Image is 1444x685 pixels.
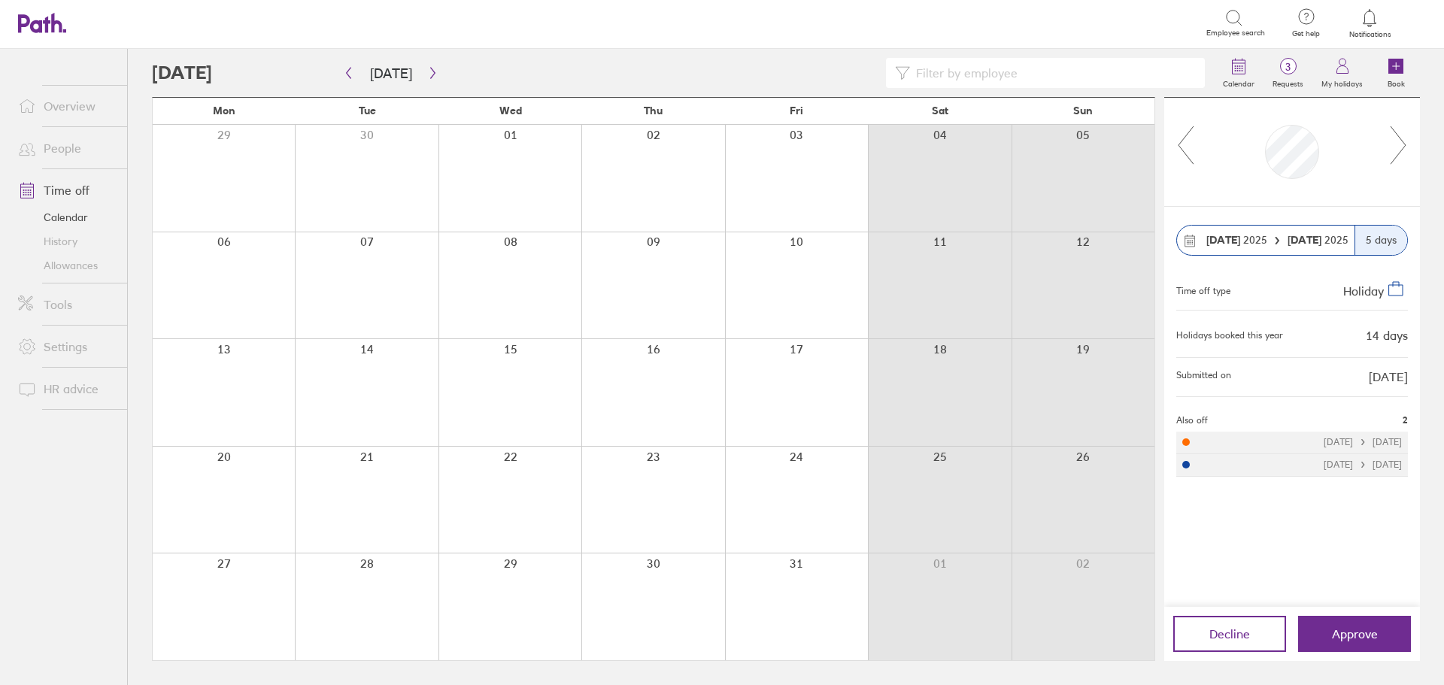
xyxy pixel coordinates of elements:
[6,91,127,121] a: Overview
[1369,370,1408,383] span: [DATE]
[1379,75,1414,89] label: Book
[1176,415,1208,426] span: Also off
[6,133,127,163] a: People
[1345,30,1394,39] span: Notifications
[168,16,207,29] div: Search
[910,59,1196,87] input: Filter by employee
[1176,280,1230,298] div: Time off type
[1173,616,1286,652] button: Decline
[359,105,376,117] span: Tue
[1282,29,1330,38] span: Get help
[1372,49,1420,97] a: Book
[6,253,127,277] a: Allowances
[1263,61,1312,73] span: 3
[1263,49,1312,97] a: 3Requests
[1332,627,1378,641] span: Approve
[790,105,803,117] span: Fri
[6,205,127,229] a: Calendar
[932,105,948,117] span: Sat
[1263,75,1312,89] label: Requests
[1312,75,1372,89] label: My holidays
[1288,233,1324,247] strong: [DATE]
[6,229,127,253] a: History
[1403,415,1408,426] span: 2
[1324,459,1402,470] div: [DATE] [DATE]
[1324,437,1402,447] div: [DATE] [DATE]
[6,374,127,404] a: HR advice
[1214,49,1263,97] a: Calendar
[1206,233,1240,247] strong: [DATE]
[6,289,127,320] a: Tools
[1366,329,1408,342] div: 14 days
[6,332,127,362] a: Settings
[6,175,127,205] a: Time off
[1343,283,1384,299] span: Holiday
[1288,234,1348,246] span: 2025
[1345,8,1394,39] a: Notifications
[1176,330,1283,341] div: Holidays booked this year
[1298,616,1411,652] button: Approve
[499,105,522,117] span: Wed
[1206,29,1265,38] span: Employee search
[1214,75,1263,89] label: Calendar
[644,105,663,117] span: Thu
[1073,105,1093,117] span: Sun
[1312,49,1372,97] a: My holidays
[1176,370,1231,383] span: Submitted on
[1355,226,1407,255] div: 5 days
[213,105,235,117] span: Mon
[1209,627,1250,641] span: Decline
[1206,234,1267,246] span: 2025
[358,61,424,86] button: [DATE]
